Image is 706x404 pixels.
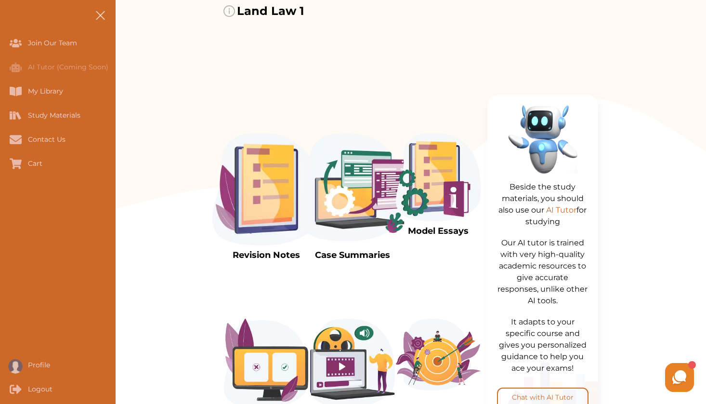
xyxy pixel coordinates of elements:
[497,316,588,374] p: It adapts to your specific course and gives you personalized guidance to help you ace your exams!
[497,237,588,307] p: Our AI tutor is trained with very high-quality academic resources to give accurate responses, unl...
[237,2,304,20] p: Land Law 1
[223,5,235,17] img: info-img
[497,181,588,228] p: Beside the study materials, you should also use our for studying
[8,359,23,374] img: User profile
[546,205,576,215] span: AI Tutor
[475,361,696,394] iframe: HelpCrunch
[299,249,406,262] p: Case Summaries
[396,225,481,238] p: Model Essays
[212,249,320,262] p: Revision Notes
[508,104,577,174] img: aibot2.cd1b654a.png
